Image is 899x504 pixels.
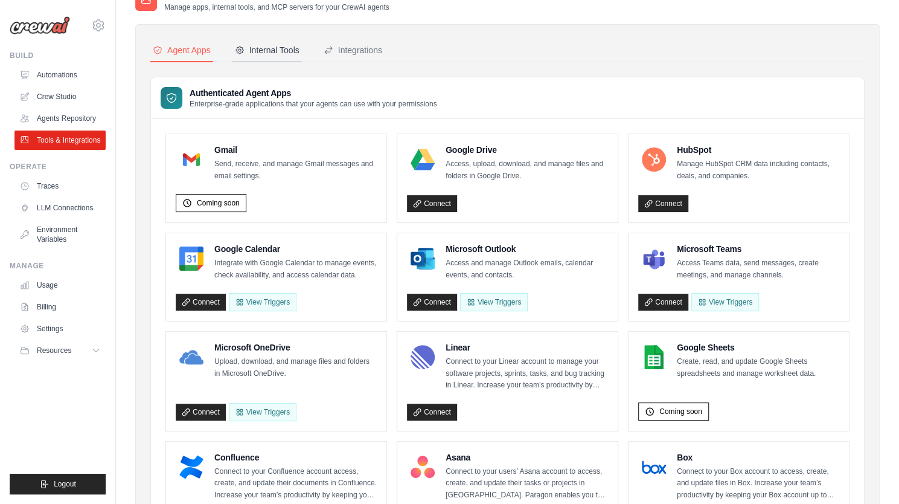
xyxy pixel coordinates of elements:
span: Coming soon [659,407,702,416]
h4: Box [677,451,839,464]
h4: Confluence [214,451,377,464]
a: Tools & Integrations [14,131,106,150]
img: Microsoft Outlook Logo [411,247,435,271]
a: Traces [14,176,106,196]
p: Integrate with Google Calendar to manage events, check availability, and access calendar data. [214,257,377,281]
img: Google Drive Logo [411,147,435,172]
h4: Gmail [214,144,377,156]
a: Billing [14,297,106,317]
span: Logout [54,479,76,489]
h4: Linear [446,341,608,354]
img: Asana Logo [411,455,435,479]
h4: Asana [446,451,608,464]
a: Connect [638,195,688,212]
p: Upload, download, and manage files and folders in Microsoft OneDrive. [214,356,377,380]
p: Access, upload, download, and manage files and folders in Google Drive. [446,158,608,182]
div: Operate [10,162,106,172]
h4: HubSpot [677,144,839,156]
p: Enterprise-grade applications that your agents can use with your permissions [190,99,437,109]
a: Automations [14,65,106,85]
button: View Triggers [229,293,296,311]
a: LLM Connections [14,198,106,218]
a: Usage [14,276,106,295]
a: Connect [638,294,688,311]
p: Connect to your Confluence account access, create, and update their documents in Confluence. Incr... [214,466,377,502]
a: Connect [407,195,457,212]
a: Environment Variables [14,220,106,249]
p: Create, read, and update Google Sheets spreadsheets and manage worksheet data. [677,356,839,380]
h4: Google Sheets [677,341,839,354]
p: Connect to your Box account to access, create, and update files in Box. Increase your team’s prod... [677,466,839,502]
: View Triggers [229,403,296,421]
p: Connect to your users’ Asana account to access, create, and update their tasks or projects in [GE... [446,466,608,502]
a: Connect [407,294,457,311]
img: Microsoft OneDrive Logo [179,345,203,369]
p: Manage HubSpot CRM data including contacts, deals, and companies. [677,158,839,182]
img: Gmail Logo [179,147,203,172]
a: Connect [407,404,457,421]
: View Triggers [460,293,528,311]
img: Logo [10,16,70,34]
p: Connect to your Linear account to manage your software projects, sprints, tasks, and bug tracking... [446,356,608,392]
a: Connect [176,294,226,311]
span: Resources [37,346,71,355]
: View Triggers [691,293,759,311]
div: Build [10,51,106,60]
a: Connect [176,404,226,421]
div: Agent Apps [153,44,211,56]
div: Integrations [324,44,382,56]
img: Linear Logo [411,345,435,369]
h4: Google Calendar [214,243,377,255]
h3: Authenticated Agent Apps [190,87,437,99]
p: Access and manage Outlook emails, calendar events, and contacts. [446,257,608,281]
a: Agents Repository [14,109,106,128]
p: Send, receive, and manage Gmail messages and email settings. [214,158,377,182]
a: Crew Studio [14,87,106,106]
span: Coming soon [197,198,240,208]
a: Settings [14,319,106,338]
div: Manage [10,261,106,271]
img: Google Calendar Logo [179,247,203,271]
img: Box Logo [642,455,666,479]
button: Integrations [321,39,385,62]
p: Access Teams data, send messages, create meetings, and manage channels. [677,257,839,281]
h4: Microsoft Outlook [446,243,608,255]
button: Agent Apps [150,39,213,62]
h4: Google Drive [446,144,608,156]
img: Microsoft Teams Logo [642,247,666,271]
button: Internal Tools [232,39,302,62]
img: Confluence Logo [179,455,203,479]
h4: Microsoft OneDrive [214,341,377,354]
img: HubSpot Logo [642,147,666,172]
img: Google Sheets Logo [642,345,666,369]
p: Manage apps, internal tools, and MCP servers for your CrewAI agents [164,2,389,12]
button: Logout [10,474,106,494]
button: Resources [14,341,106,360]
h4: Microsoft Teams [677,243,839,255]
div: Internal Tools [235,44,299,56]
